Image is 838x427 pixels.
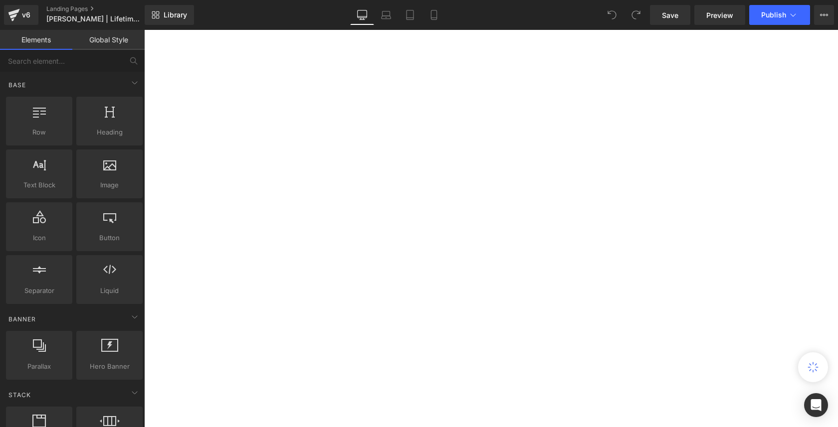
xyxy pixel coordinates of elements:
[7,314,37,324] span: Banner
[7,390,32,400] span: Stack
[145,5,194,25] a: New Library
[46,15,142,23] span: [PERSON_NAME] | Lifetime Warranty [PERSON_NAME] Free Shipping | KEE [GEOGRAPHIC_DATA]
[374,5,398,25] a: Laptop
[804,393,828,417] div: Open Intercom Messenger
[422,5,446,25] a: Mobile
[706,10,733,20] span: Preview
[694,5,745,25] a: Preview
[9,285,69,296] span: Separator
[626,5,646,25] button: Redo
[761,11,786,19] span: Publish
[9,127,69,138] span: Row
[749,5,810,25] button: Publish
[46,5,161,13] a: Landing Pages
[398,5,422,25] a: Tablet
[20,8,32,21] div: v6
[9,233,69,243] span: Icon
[7,80,27,90] span: Base
[350,5,374,25] a: Desktop
[72,30,145,50] a: Global Style
[164,10,187,19] span: Library
[9,180,69,190] span: Text Block
[4,5,38,25] a: v6
[814,5,834,25] button: More
[9,361,69,372] span: Parallax
[79,233,140,243] span: Button
[79,285,140,296] span: Liquid
[79,127,140,138] span: Heading
[79,180,140,190] span: Image
[602,5,622,25] button: Undo
[662,10,678,20] span: Save
[79,361,140,372] span: Hero Banner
